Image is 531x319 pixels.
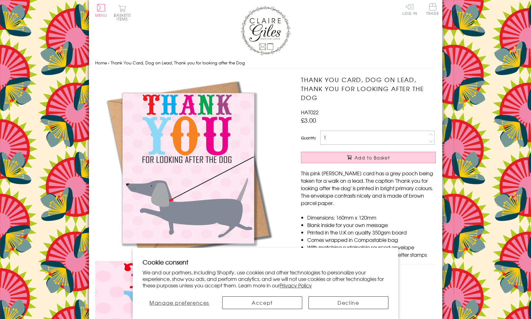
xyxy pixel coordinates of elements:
p: This pink [PERSON_NAME] card has a grey pooch being taken for a walk on a lead. The caption 'Than... [301,169,436,207]
a: Privacy Policy [280,282,312,289]
span: Trade [426,3,439,15]
button: Decline [308,296,388,309]
li: Blank inside for your own message [307,221,436,229]
button: Accept [222,296,302,309]
button: Menu [95,4,107,17]
span: HAT022 [301,108,319,116]
a: Log In [402,3,417,15]
span: £3.00 [301,116,316,125]
button: Manage preferences [143,296,216,309]
h2: Cookie consent [143,258,388,266]
nav: breadcrumbs [95,57,436,69]
img: Claire Giles Greetings Cards [241,6,290,55]
label: Quantity [301,135,316,141]
span: Menu [95,12,107,18]
span: Add to Basket [355,155,390,161]
h1: Thank You Card, Dog on Lead, Thank you for looking after the Dog [301,75,436,102]
span: Manage preferences [149,299,209,306]
a: Trade [426,3,439,16]
li: Dimensions: 160mm x 120mm [307,214,436,221]
img: Thank You Card, Dog on Lead, Thank you for looking after the Dog [95,75,281,261]
li: With matching sustainable sourced envelope [307,243,436,251]
li: Printed in the U.K on quality 350gsm board [307,229,436,236]
span: Thank You Card, Dog on Lead, Thank you for looking after the Dog [111,60,245,66]
span: 0 items [117,12,131,22]
li: Comes wrapped in Compostable bag [307,236,436,243]
button: Basket0 items [114,5,131,21]
a: Home [95,60,107,66]
button: Add to Basket [301,152,436,163]
p: We and our partners, including Shopify, use cookies and other technologies to personalize your ex... [143,269,388,288]
span: › [108,60,109,66]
